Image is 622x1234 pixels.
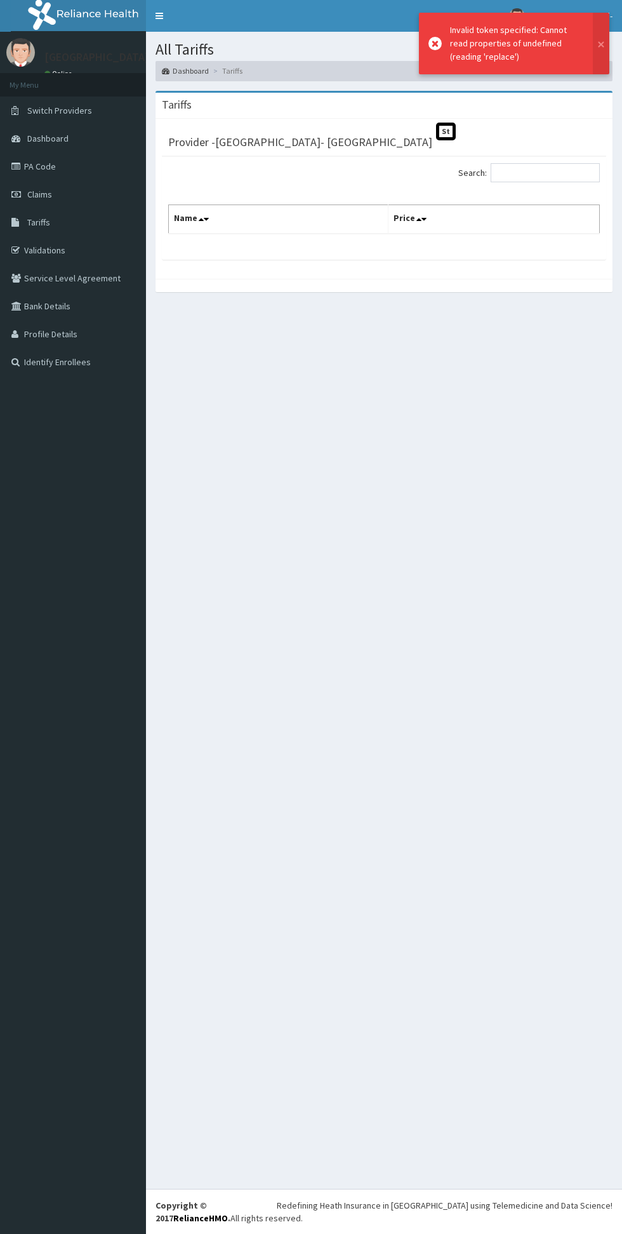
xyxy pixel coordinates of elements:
[210,65,242,76] li: Tariffs
[436,123,456,140] span: St
[44,69,75,78] a: Online
[168,137,432,148] h3: Provider - [GEOGRAPHIC_DATA]- [GEOGRAPHIC_DATA]
[533,10,612,22] span: [GEOGRAPHIC_DATA]-
[27,189,52,200] span: Claims
[27,105,92,116] span: Switch Providers
[388,205,599,234] th: Price
[509,8,525,24] img: User Image
[173,1212,228,1224] a: RelianceHMO
[169,205,388,234] th: Name
[155,41,612,58] h1: All Tariffs
[155,1200,230,1224] strong: Copyright © 2017 .
[44,51,153,63] p: [GEOGRAPHIC_DATA]-
[27,133,69,144] span: Dashboard
[277,1199,612,1212] div: Redefining Heath Insurance in [GEOGRAPHIC_DATA] using Telemedicine and Data Science!
[162,65,209,76] a: Dashboard
[458,163,600,182] label: Search:
[6,38,35,67] img: User Image
[450,23,581,64] div: Invalid token specified: Cannot read properties of undefined (reading 'replace')
[162,99,192,111] h3: Tariffs
[27,217,50,228] span: Tariffs
[146,1189,622,1234] footer: All rights reserved.
[491,163,600,182] input: Search:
